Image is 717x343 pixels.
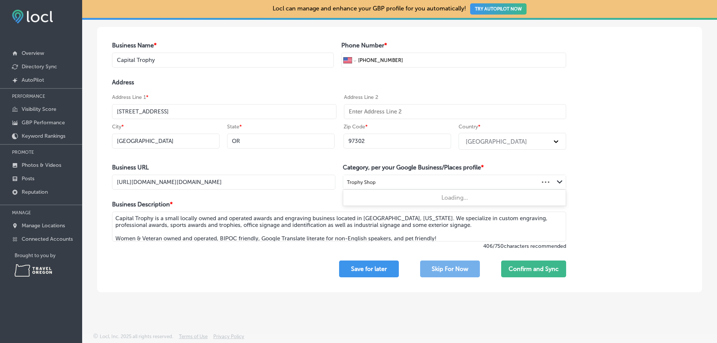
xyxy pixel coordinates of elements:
[112,104,336,119] input: Enter Address Line 1
[420,261,480,277] button: Skip For Now
[112,79,566,86] h4: Address
[344,134,451,149] input: Enter Zip Code
[15,264,52,277] img: Travel Oregon
[112,134,220,149] input: Enter City
[343,191,566,204] div: Loading...
[22,119,65,126] p: GBP Performance
[22,175,34,182] p: Posts
[112,201,566,208] h4: Business Description
[22,106,56,112] p: Visibility Score
[213,334,244,343] a: Privacy Policy
[459,124,481,130] label: Country
[344,124,368,130] label: Zip Code
[112,124,124,130] label: City
[347,180,376,185] div: Trophy Shop
[112,164,335,171] h4: Business URL
[470,3,527,15] button: TRY AUTOPILOT NOW
[22,162,61,168] p: Photos & Videos
[22,236,73,242] p: Connected Accounts
[22,189,48,195] p: Reputation
[339,261,399,277] button: Save for later
[501,261,566,277] button: Confirm and Sync
[22,63,57,70] p: Directory Sync
[22,50,44,56] p: Overview
[466,138,527,145] div: [GEOGRAPHIC_DATA]
[343,164,566,171] h4: Category, per your Google Business/Places profile
[227,134,335,149] input: NY
[344,104,566,119] input: Enter Address Line 2
[179,334,208,343] a: Terms of Use
[15,253,82,258] p: Brought to you by
[12,10,53,24] img: fda3e92497d09a02dc62c9cd864e3231.png
[357,53,564,67] input: Phone number
[112,175,335,190] input: Enter Business URL
[100,334,173,339] p: Locl, Inc. 2025 all rights reserved.
[112,94,149,100] label: Address Line 1
[341,42,566,49] h4: Phone Number
[344,94,378,100] label: Address Line 2
[227,124,242,130] label: State
[112,243,566,249] label: 406 / 750 characters recommended
[22,77,44,83] p: AutoPilot
[22,133,65,139] p: Keyword Rankings
[22,222,65,229] p: Manage Locations
[112,42,334,49] h4: Business Name
[112,212,566,241] textarea: Capital Trophy is a small locally owned and operated awards and engraving business located in [GE...
[112,53,334,68] input: Enter Location Name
